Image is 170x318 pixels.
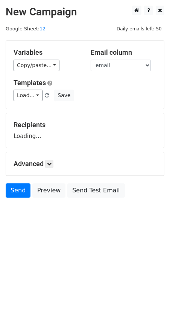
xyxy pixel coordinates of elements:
[32,183,65,198] a: Preview
[14,160,156,168] h5: Advanced
[54,90,74,101] button: Save
[6,26,46,31] small: Google Sheet:
[14,79,46,87] a: Templates
[14,121,156,129] h5: Recipients
[6,183,30,198] a: Send
[14,60,59,71] a: Copy/paste...
[114,25,164,33] span: Daily emails left: 50
[14,48,79,57] h5: Variables
[67,183,124,198] a: Send Test Email
[114,26,164,31] a: Daily emails left: 50
[14,121,156,140] div: Loading...
[39,26,46,31] a: 12
[6,6,164,18] h2: New Campaign
[14,90,42,101] a: Load...
[91,48,156,57] h5: Email column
